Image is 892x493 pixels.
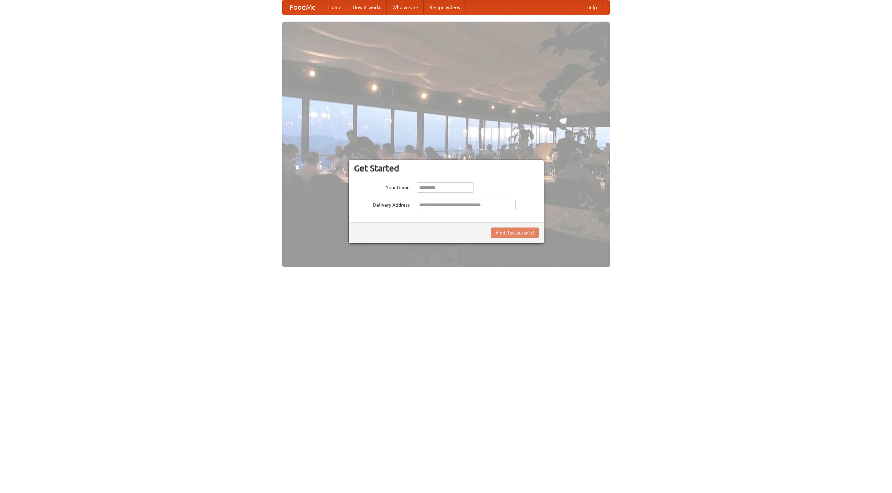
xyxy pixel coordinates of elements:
a: Help [581,0,602,14]
a: Who we are [387,0,424,14]
h3: Get Started [354,163,539,174]
a: Home [323,0,347,14]
a: FoodMe [283,0,323,14]
button: Find Restaurants! [491,228,539,238]
label: Your Name [354,182,410,191]
a: Recipe videos [424,0,466,14]
label: Delivery Address [354,200,410,208]
a: How it works [347,0,387,14]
